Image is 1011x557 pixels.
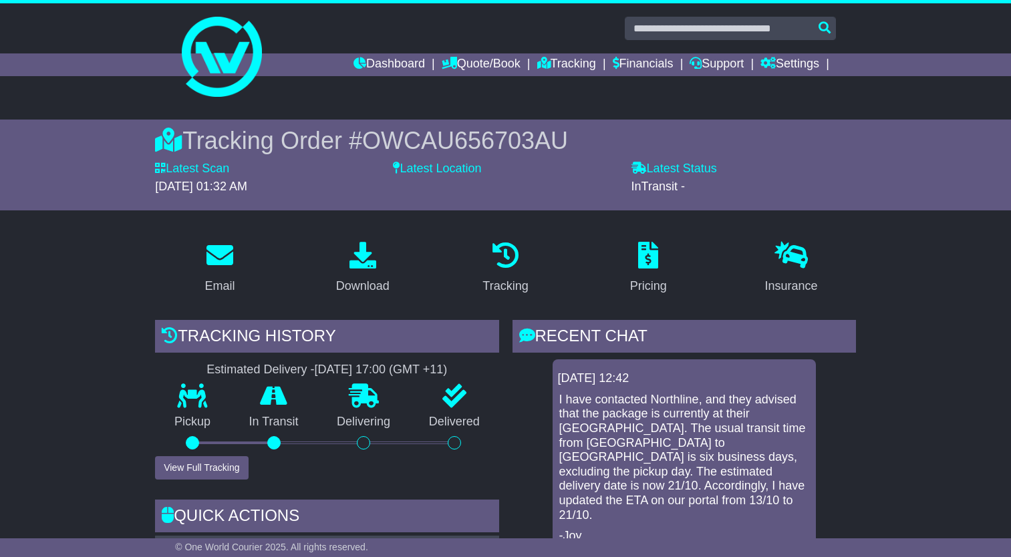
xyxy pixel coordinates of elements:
[613,53,674,76] a: Financials
[559,393,809,522] p: I have contacted Northline, and they advised that the package is currently at their [GEOGRAPHIC_D...
[175,542,368,552] span: © One World Courier 2025. All rights reserved.
[155,320,498,356] div: Tracking history
[537,53,596,76] a: Tracking
[155,126,856,155] div: Tracking Order #
[474,237,537,300] a: Tracking
[559,529,809,544] p: -Joy
[756,237,826,300] a: Insurance
[230,415,318,429] p: In Transit
[631,162,717,176] label: Latest Status
[558,371,811,386] div: [DATE] 12:42
[155,415,230,429] p: Pickup
[482,277,528,295] div: Tracking
[630,277,667,295] div: Pricing
[155,363,498,377] div: Estimated Delivery -
[442,53,521,76] a: Quote/Book
[317,415,410,429] p: Delivering
[327,237,398,300] a: Download
[155,180,247,193] span: [DATE] 01:32 AM
[621,237,676,300] a: Pricing
[513,320,856,356] div: RECENT CHAT
[631,180,685,193] span: InTransit -
[314,363,447,377] div: [DATE] 17:00 (GMT +11)
[410,415,499,429] p: Delivered
[205,277,235,295] div: Email
[690,53,744,76] a: Support
[155,456,248,480] button: View Full Tracking
[336,277,390,295] div: Download
[393,162,481,176] label: Latest Location
[760,53,819,76] a: Settings
[155,500,498,536] div: Quick Actions
[764,277,817,295] div: Insurance
[196,237,244,300] a: Email
[353,53,425,76] a: Dashboard
[155,162,229,176] label: Latest Scan
[362,127,568,154] span: OWCAU656703AU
